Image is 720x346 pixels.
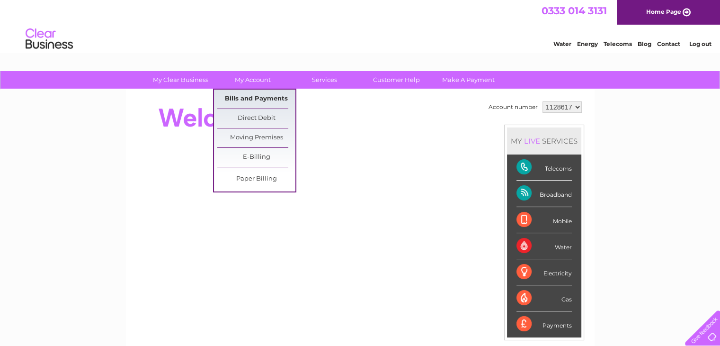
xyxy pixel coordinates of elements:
a: E-Billing [217,148,295,167]
a: My Account [213,71,292,89]
a: Customer Help [357,71,436,89]
a: Contact [657,40,680,47]
a: Telecoms [604,40,632,47]
div: MY SERVICES [507,127,581,155]
div: Broadband [516,181,572,207]
a: Make A Payment [429,71,507,89]
div: Electricity [516,259,572,285]
a: Bills and Payments [217,90,295,109]
img: logo.png [25,25,73,54]
a: Log out [689,40,711,47]
td: Account number [486,99,540,115]
div: Mobile [516,207,572,233]
a: Energy [577,40,598,47]
a: Blog [638,40,651,47]
a: Water [553,40,571,47]
a: My Clear Business [142,71,220,89]
div: Gas [516,285,572,311]
div: LIVE [522,137,542,146]
div: Clear Business is a trading name of Verastar Limited (registered in [GEOGRAPHIC_DATA] No. 3667643... [137,5,584,46]
div: Payments [516,311,572,337]
a: Direct Debit [217,109,295,128]
a: Services [285,71,364,89]
a: Moving Premises [217,128,295,147]
a: Paper Billing [217,170,295,189]
div: Telecoms [516,155,572,181]
a: 0333 014 3131 [542,5,607,17]
div: Water [516,233,572,259]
